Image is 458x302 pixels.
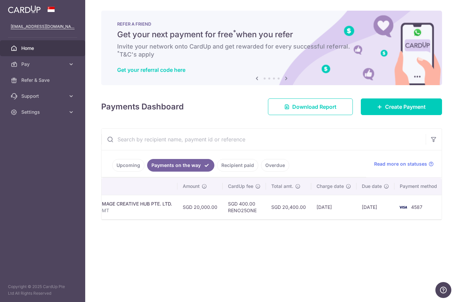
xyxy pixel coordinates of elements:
[112,159,144,172] a: Upcoming
[356,195,394,219] td: [DATE]
[311,195,356,219] td: [DATE]
[362,183,382,190] span: Due date
[177,195,223,219] td: SGD 20,000.00
[21,93,65,99] span: Support
[261,159,289,172] a: Overdue
[317,183,344,190] span: Charge date
[374,161,434,167] a: Read more on statuses
[147,159,214,172] a: Payments on the way
[117,21,426,27] p: REFER A FRIEND
[101,101,184,113] h4: Payments Dashboard
[271,183,293,190] span: Total amt.
[292,103,337,111] span: Download Report
[217,159,258,172] a: Recipient paid
[117,43,426,59] h6: Invite your network onto CardUp and get rewarded for every successful referral. T&C's apply
[268,98,353,115] a: Download Report
[385,103,426,111] span: Create Payment
[411,204,422,210] span: 4587
[65,201,172,207] div: Renovation. AX IMAGE CREATIVE HUB PTE. LTD.
[361,98,442,115] a: Create Payment
[266,195,311,219] td: SGD 20,400.00
[65,207,172,214] p: AXH-2506-006-MT
[21,45,65,52] span: Home
[117,67,185,73] a: Get your referral code here
[228,183,253,190] span: CardUp fee
[223,195,266,219] td: SGD 400.00 RENO25ONE
[8,5,41,13] img: CardUp
[102,129,426,150] input: Search by recipient name, payment id or reference
[374,161,427,167] span: Read more on statuses
[21,77,65,83] span: Refer & Save
[60,178,177,195] th: Payment details
[117,29,426,40] h5: Get your next payment for free when you refer
[396,203,410,211] img: Bank Card
[21,109,65,115] span: Settings
[101,11,442,85] img: RAF banner
[435,282,451,299] iframe: Opens a widget where you can find more information
[394,178,445,195] th: Payment method
[21,61,65,68] span: Pay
